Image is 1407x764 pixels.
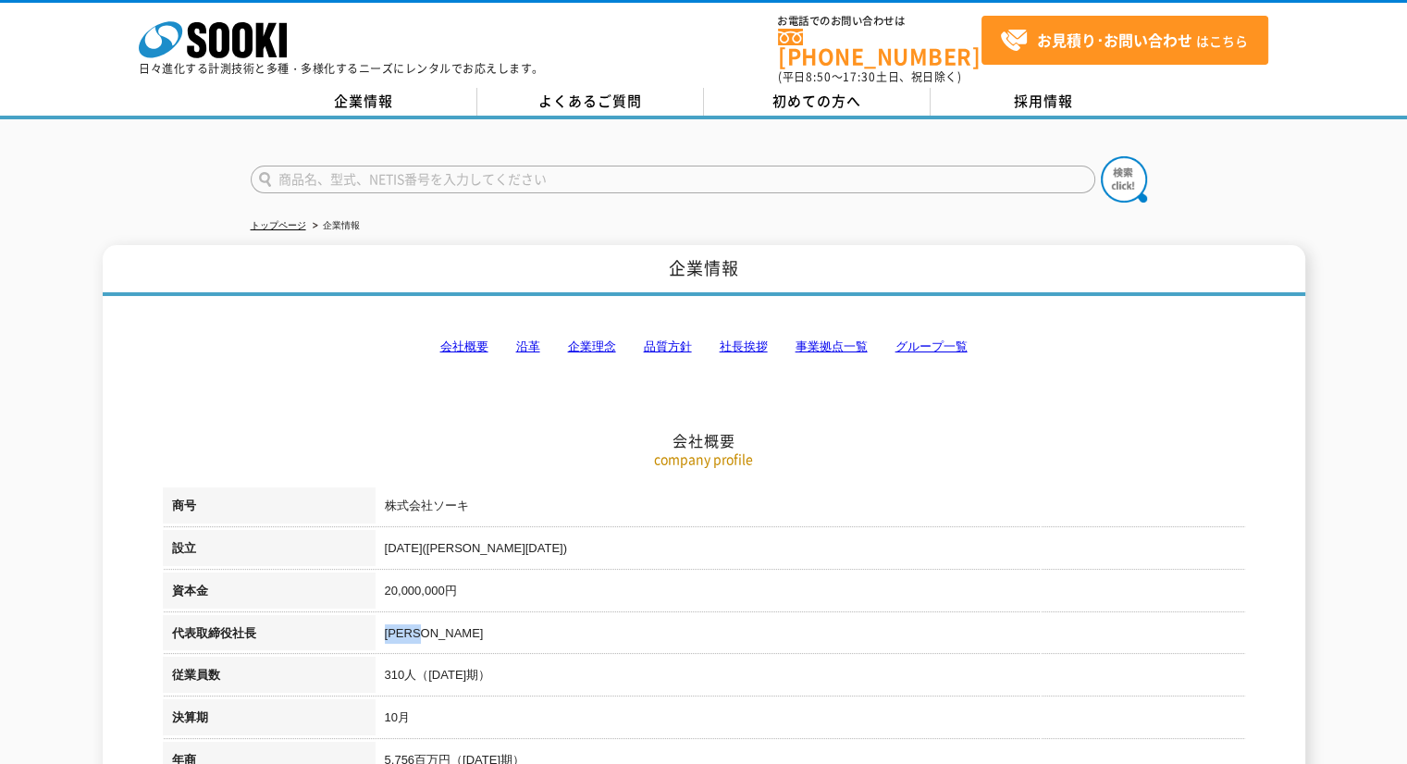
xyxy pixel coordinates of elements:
[778,68,961,85] span: (平日 ～ 土日、祝日除く)
[376,573,1245,615] td: 20,000,000円
[796,339,868,353] a: 事業拠点一覧
[568,339,616,353] a: 企業理念
[440,339,488,353] a: 会社概要
[778,16,981,27] span: お電話でのお問い合わせは
[163,573,376,615] th: 資本金
[806,68,832,85] span: 8:50
[163,615,376,658] th: 代表取締役社長
[772,91,861,111] span: 初めての方へ
[251,220,306,230] a: トップページ
[931,88,1157,116] a: 採用情報
[981,16,1268,65] a: お見積り･お問い合わせはこちら
[251,88,477,116] a: 企業情報
[778,29,981,67] a: [PHONE_NUMBER]
[644,339,692,353] a: 品質方針
[376,530,1245,573] td: [DATE]([PERSON_NAME][DATE])
[163,246,1245,450] h2: 会社概要
[720,339,768,353] a: 社長挨拶
[1000,27,1248,55] span: はこちら
[163,699,376,742] th: 決算期
[704,88,931,116] a: 初めての方へ
[309,216,360,236] li: 企業情報
[843,68,876,85] span: 17:30
[376,657,1245,699] td: 310人（[DATE]期）
[376,487,1245,530] td: 株式会社ソーキ
[163,450,1245,469] p: company profile
[163,657,376,699] th: 従業員数
[103,245,1305,296] h1: 企業情報
[477,88,704,116] a: よくあるご質問
[516,339,540,353] a: 沿革
[376,615,1245,658] td: [PERSON_NAME]
[251,166,1095,193] input: 商品名、型式、NETIS番号を入力してください
[163,487,376,530] th: 商号
[139,63,544,74] p: 日々進化する計測技術と多種・多様化するニーズにレンタルでお応えします。
[895,339,968,353] a: グループ一覧
[163,530,376,573] th: 設立
[376,699,1245,742] td: 10月
[1037,29,1192,51] strong: お見積り･お問い合わせ
[1101,156,1147,203] img: btn_search.png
